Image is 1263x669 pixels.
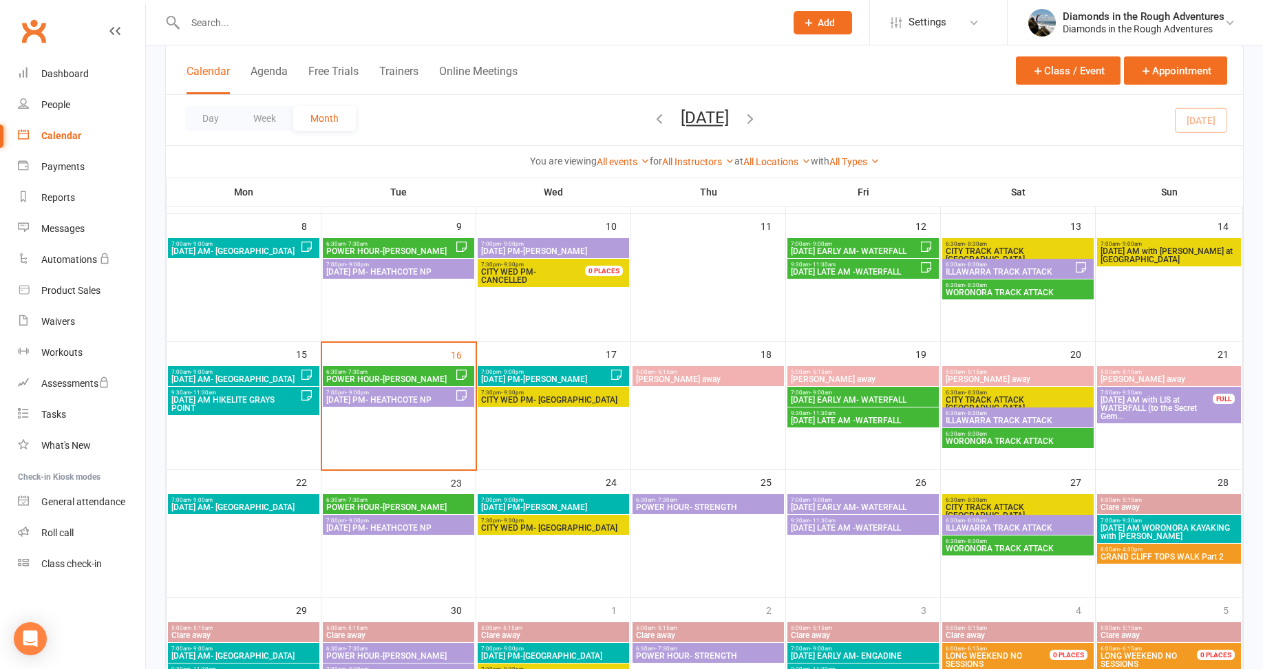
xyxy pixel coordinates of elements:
[41,347,83,358] div: Workouts
[743,156,811,167] a: All Locations
[18,213,145,244] a: Messages
[326,646,471,652] span: 6:30am
[480,652,626,660] span: [DATE] PM-[GEOGRAPHIC_DATA]
[480,247,626,255] span: [DATE] PM-[PERSON_NAME]
[41,192,75,203] div: Reports
[480,369,610,375] span: 7:00pm
[1100,375,1238,383] span: [PERSON_NAME] away
[1100,503,1238,511] span: Clare away
[326,524,471,532] span: [DATE] PM- HEATHCOTE NP
[790,390,936,396] span: 7:00am
[945,241,1091,247] span: 6:30am
[790,396,936,404] span: [DATE] EARLY AM- WATERFALL
[810,518,836,524] span: - 11:30am
[346,518,369,524] span: - 9:00pm
[945,652,1066,668] span: SESSIONS
[171,241,300,247] span: 7:00am
[480,396,626,404] span: CITY WED PM- [GEOGRAPHIC_DATA]
[500,625,522,631] span: - 5:15am
[1100,652,1213,668] span: SESSIONS
[818,17,835,28] span: Add
[1213,394,1235,404] div: FULL
[191,369,213,375] span: - 9:00am
[761,342,785,365] div: 18
[18,399,145,430] a: Tasks
[965,390,987,396] span: - 8:30am
[965,410,987,416] span: - 8:30am
[191,390,216,396] span: - 11:30am
[171,631,317,639] span: Clare away
[326,625,471,631] span: 5:00am
[650,156,662,167] strong: for
[1120,646,1142,652] span: - 6:15am
[346,390,369,396] span: - 9:00pm
[326,503,471,511] span: POWER HOUR-[PERSON_NAME]
[1100,241,1238,247] span: 7:00am
[501,262,524,268] span: - 9:30pm
[945,416,1091,425] span: ILLAWARRA TRACK ATTACK
[301,214,321,237] div: 8
[171,396,300,412] span: [DATE] AM HIKELITE GRAYS POINT
[611,598,630,621] div: 1
[171,375,300,383] span: [DATE] AM- [GEOGRAPHIC_DATA]
[655,646,677,652] span: - 7:30am
[945,396,1091,412] span: CITY TRACK ATTACK [GEOGRAPHIC_DATA]
[326,518,471,524] span: 7:00pm
[379,65,418,94] button: Trainers
[321,178,476,206] th: Tue
[790,625,936,631] span: 5:00am
[18,244,145,275] a: Automations
[945,538,1091,544] span: 6:30am
[346,646,368,652] span: - 7:30am
[171,652,317,660] span: [DATE] AM- [GEOGRAPHIC_DATA]
[810,262,836,268] span: - 11:30am
[480,631,626,639] span: Clare away
[1120,518,1142,524] span: - 9:30am
[1100,390,1213,396] span: 7:00am
[761,470,785,493] div: 25
[810,625,832,631] span: - 5:15am
[794,11,852,34] button: Add
[945,544,1091,553] span: WORONORA TRACK ATTACK
[326,396,455,404] span: [DATE] PM- HEATHCOTE NP
[1070,470,1095,493] div: 27
[606,342,630,365] div: 17
[945,282,1091,288] span: 6:30am
[326,241,455,247] span: 6:30am
[501,241,524,247] span: - 9:00pm
[501,497,524,503] span: - 9:00pm
[1100,625,1238,631] span: 5:00am
[810,497,832,503] span: - 9:00am
[1100,396,1213,421] span: [DATE] AM with LIS at WATERFALL (to the Secret Gem...
[790,646,936,652] span: 7:00am
[41,99,70,110] div: People
[308,65,359,94] button: Free Trials
[480,241,626,247] span: 7:00pm
[18,182,145,213] a: Reports
[790,410,936,416] span: 9:30am
[790,369,936,375] span: 5:00am
[655,369,677,375] span: - 5:15am
[734,156,743,167] strong: at
[41,378,109,389] div: Assessments
[965,241,987,247] span: - 8:30am
[1223,598,1242,621] div: 5
[790,631,936,639] span: Clare away
[1218,470,1242,493] div: 28
[1120,625,1142,631] span: - 5:15am
[181,13,776,32] input: Search...
[1100,546,1238,553] span: 8:00am
[17,14,51,48] a: Clubworx
[456,214,476,237] div: 9
[965,262,987,268] span: - 8:30am
[945,431,1091,437] span: 6:30am
[945,375,1091,383] span: [PERSON_NAME] away
[1100,646,1213,652] span: 6:00am
[635,369,781,375] span: 5:00am
[501,369,524,375] span: - 9:00pm
[965,497,987,503] span: - 8:30am
[965,518,987,524] span: - 8:30am
[185,106,236,131] button: Day
[296,470,321,493] div: 22
[326,262,471,268] span: 7:00pm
